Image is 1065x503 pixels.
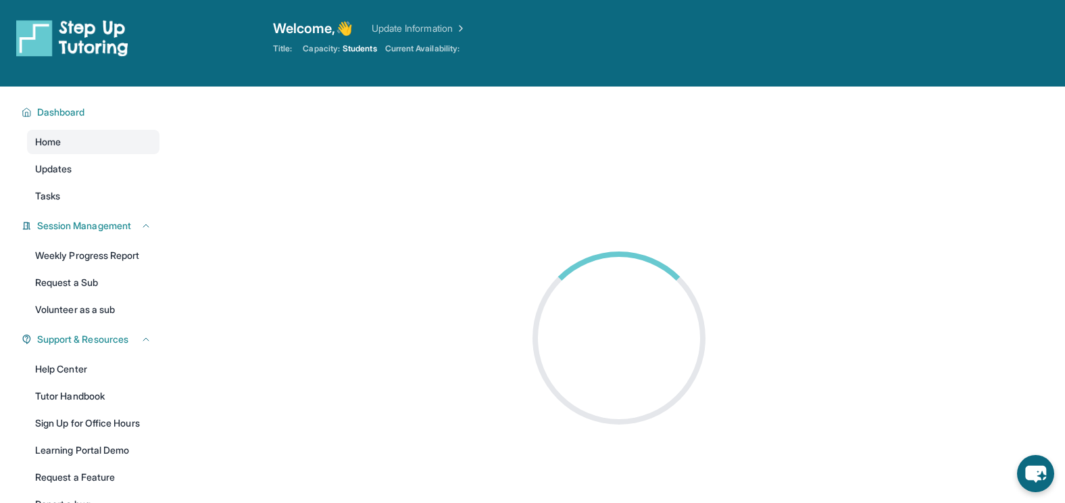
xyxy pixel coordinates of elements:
[372,22,466,35] a: Update Information
[27,243,159,268] a: Weekly Progress Report
[385,43,460,54] span: Current Availability:
[453,22,466,35] img: Chevron Right
[27,130,159,154] a: Home
[343,43,377,54] span: Students
[35,189,60,203] span: Tasks
[16,19,128,57] img: logo
[32,105,151,119] button: Dashboard
[27,357,159,381] a: Help Center
[27,270,159,295] a: Request a Sub
[273,19,353,38] span: Welcome, 👋
[27,184,159,208] a: Tasks
[27,384,159,408] a: Tutor Handbook
[303,43,340,54] span: Capacity:
[27,297,159,322] a: Volunteer as a sub
[273,43,292,54] span: Title:
[27,157,159,181] a: Updates
[35,162,72,176] span: Updates
[27,438,159,462] a: Learning Portal Demo
[1017,455,1054,492] button: chat-button
[37,105,85,119] span: Dashboard
[32,219,151,233] button: Session Management
[35,135,61,149] span: Home
[27,411,159,435] a: Sign Up for Office Hours
[32,333,151,346] button: Support & Resources
[27,465,159,489] a: Request a Feature
[37,219,131,233] span: Session Management
[37,333,128,346] span: Support & Resources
